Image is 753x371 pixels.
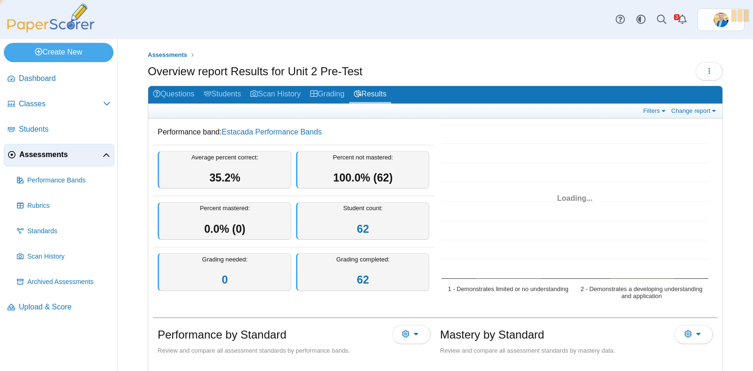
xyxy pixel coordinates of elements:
a: 62 [357,274,369,286]
a: Classes [4,93,114,116]
span: 35.2% [209,172,240,184]
div: Percent mastered: [158,202,291,240]
a: Assessments [4,144,114,166]
a: Dashboard [4,68,114,90]
text: 1 - Demonstrates limited or no understanding [448,285,569,292]
a: Assessments [145,49,190,61]
div: Grading needed: [158,253,291,291]
a: Scan History [13,245,114,268]
a: Rubrics [13,195,114,217]
span: Standards [27,227,111,236]
span: Upload & Score [19,302,111,312]
a: Upload & Score [4,296,114,319]
span: Dashboard [19,73,111,84]
a: Estacada Performance Bands [222,128,322,136]
div: Grading completed: [296,253,430,291]
span: Performance Bands [27,176,111,185]
a: Results [349,86,391,103]
svg: Interactive chart [437,120,713,308]
span: Assessments [148,51,187,58]
div: Review and compare all assessment standards by mastery data. [440,347,713,355]
a: Students [199,86,246,103]
img: ps.jrF02AmRZeRNgPWo [713,12,729,27]
div: Review and compare all assessment standards by performance bands. [158,347,431,355]
a: PaperScorer [4,26,98,34]
span: Students [19,124,111,134]
a: Scan History [246,86,305,103]
img: PaperScorer [4,4,98,32]
a: Grading [305,86,349,103]
a: Students [4,118,114,141]
div: Percent not mastered: [296,151,430,189]
a: Filters [641,107,670,115]
a: Archived Assessments [13,271,114,293]
button: More options [674,325,713,344]
a: Standards [13,220,114,243]
span: Rubrics [27,201,111,211]
span: 0.0% (0) [204,223,246,235]
span: Assessments [19,150,103,160]
span: Archived Assessments [27,277,111,287]
h1: Overview report Results for Unit 2 Pre-Test [148,63,362,79]
text: 2 - Demonstrates a developing understanding and application [581,285,703,300]
div: Average percent correct: [158,151,291,189]
a: Performance Bands [13,169,114,192]
a: Change report [669,107,720,115]
span: Loading... [557,194,593,202]
dd: Performance band: [153,120,434,144]
h1: Performance by Standard [158,327,286,343]
span: Travis McFarland [713,12,729,27]
span: 100.0% (62) [333,172,393,184]
a: Alerts [672,9,693,30]
a: ps.jrF02AmRZeRNgPWo [697,8,745,31]
a: Create New [4,43,113,62]
a: 0 [222,274,228,286]
button: More options [392,325,431,344]
span: Scan History [27,252,111,261]
div: Student count: [296,202,430,240]
a: Questions [148,86,199,103]
span: Classes [19,99,103,109]
h1: Mastery by Standard [440,327,544,343]
a: 62 [357,223,369,235]
div: Chart. Highcharts interactive chart. [437,120,718,308]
